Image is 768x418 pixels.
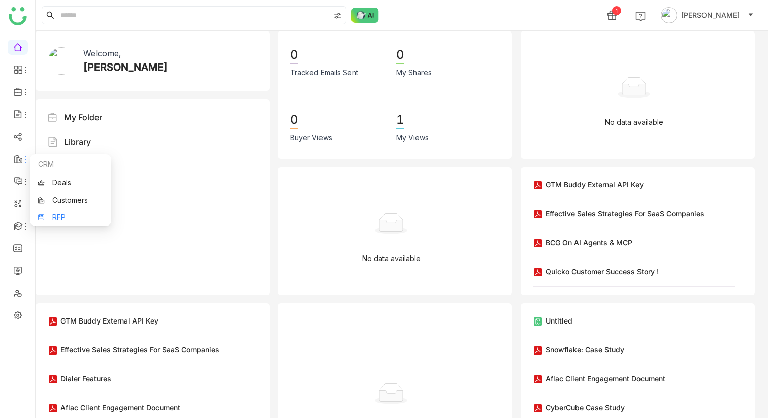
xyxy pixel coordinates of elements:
p: No data available [605,117,663,128]
div: CRM [30,154,111,174]
div: GTM buddy External API Key [60,315,158,326]
div: Buyer Views [290,132,332,143]
div: Snowflake: Case Study [546,344,624,355]
div: 1 [396,112,404,129]
div: GTM buddy External API Key [546,179,644,190]
div: Welcome, [83,47,121,59]
a: Deals [38,179,104,186]
div: Tracked Emails Sent [290,67,358,78]
img: logo [9,7,27,25]
img: 61307121755ca5673e314e4d [48,47,75,75]
div: [PERSON_NAME] [83,59,168,75]
div: Library [64,136,91,148]
div: My Views [396,132,429,143]
img: ask-buddy-normal.svg [351,8,379,23]
div: Aflac Client Engagement Document [546,373,665,384]
div: 1 [612,6,621,15]
img: avatar [661,7,677,23]
span: [PERSON_NAME] [681,10,740,21]
p: No data available [362,253,421,264]
div: My Folder [64,111,102,123]
div: Aflac Client Engagement Document [60,402,180,413]
div: BCG on AI Agents & MCP [546,237,632,248]
div: Untitled [546,315,572,326]
div: CyberCube Case Study [546,402,625,413]
div: My Shares [396,67,432,78]
div: Effective Sales Strategies for SaaS Companies [60,344,219,355]
div: 0 [396,47,404,64]
div: Effective Sales Strategies for SaaS Companies [546,208,705,219]
div: Quicko Customer Success Story ! [546,266,659,277]
button: [PERSON_NAME] [659,7,756,23]
img: search-type.svg [334,12,342,20]
div: 0 [290,47,298,64]
a: Customers [38,197,104,204]
a: RFP [38,214,104,221]
div: Dialer Features [60,373,111,384]
div: 0 [290,112,298,129]
img: help.svg [635,11,646,21]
